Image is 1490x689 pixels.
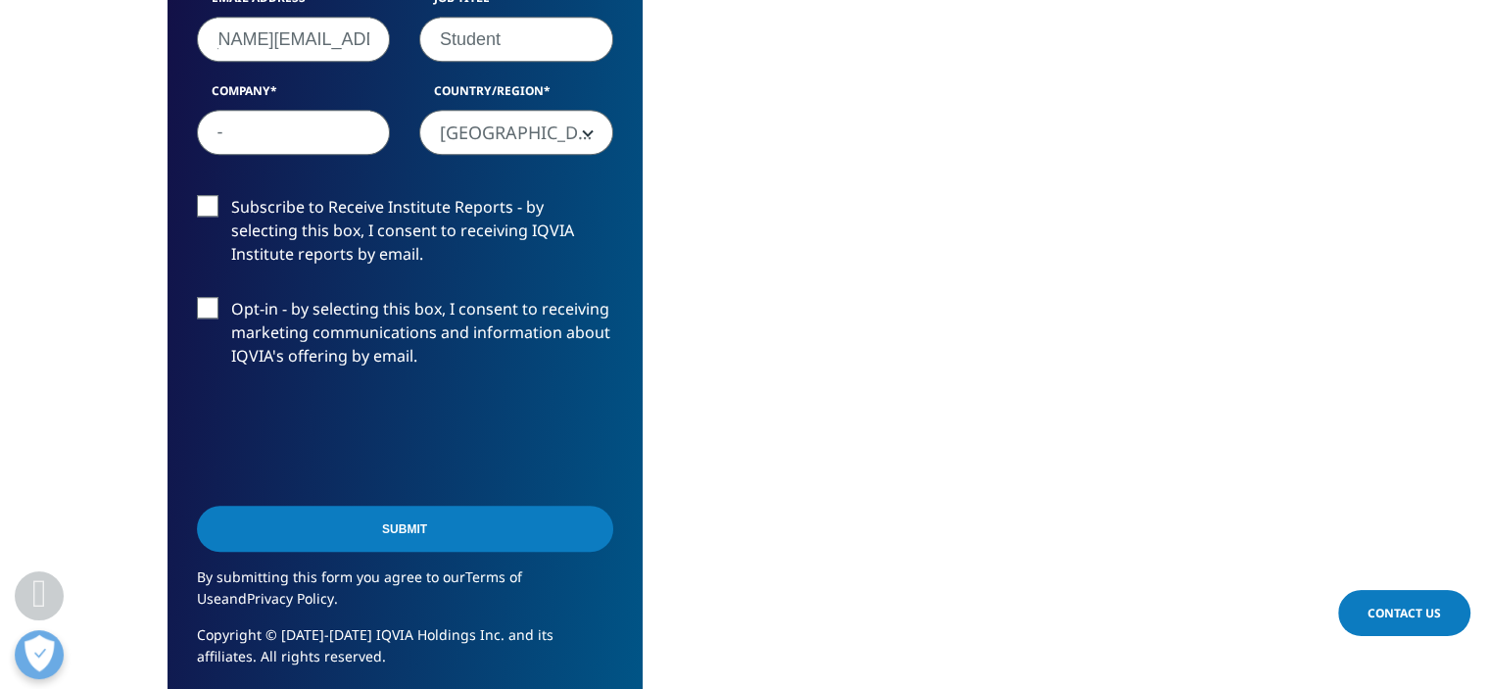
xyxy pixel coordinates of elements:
[197,82,391,110] label: Company
[197,195,613,276] label: Subscribe to Receive Institute Reports - by selecting this box, I consent to receiving IQVIA Inst...
[197,506,613,552] input: Submit
[1338,590,1470,636] a: Contact Us
[197,399,495,475] iframe: reCAPTCHA
[197,297,613,378] label: Opt-in - by selecting this box, I consent to receiving marketing communications and information a...
[197,624,613,682] p: Copyright © [DATE]-[DATE] IQVIA Holdings Inc. and its affiliates. All rights reserved.
[419,82,613,110] label: Country/Region
[247,589,334,608] a: Privacy Policy
[197,566,613,624] p: By submitting this form you agree to our and .
[419,110,613,155] span: Indonesia
[420,111,612,156] span: Indonesia
[1368,605,1441,621] span: Contact Us
[15,630,64,679] button: Open Preferences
